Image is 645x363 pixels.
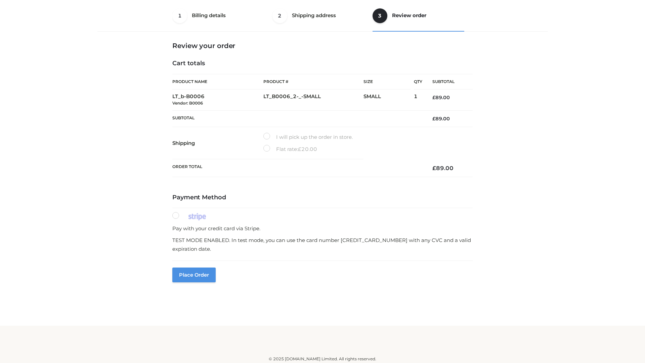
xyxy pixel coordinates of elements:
bdi: 20.00 [298,146,317,152]
p: Pay with your credit card via Stripe. [172,224,473,233]
th: Size [363,74,411,89]
span: £ [432,116,435,122]
td: 1 [414,89,422,111]
th: Qty [414,74,422,89]
th: Shipping [172,127,263,159]
label: Flat rate: [263,145,317,154]
bdi: 89.00 [432,94,450,100]
p: TEST MODE ENABLED. In test mode, you can use the card number [CREDIT_CARD_NUMBER] with any CVC an... [172,236,473,253]
small: Vendor: B0006 [172,100,203,106]
bdi: 89.00 [432,165,454,171]
th: Subtotal [422,74,473,89]
h4: Payment Method [172,194,473,201]
th: Product # [263,74,363,89]
span: £ [298,146,301,152]
h3: Review your order [172,42,473,50]
h4: Cart totals [172,60,473,67]
th: Order Total [172,159,422,177]
label: I will pick up the order in store. [263,133,353,142]
td: LT_B0006_2-_-SMALL [263,89,363,111]
th: Product Name [172,74,263,89]
bdi: 89.00 [432,116,450,122]
td: SMALL [363,89,414,111]
span: £ [432,94,435,100]
div: © 2025 [DOMAIN_NAME] Limited. All rights reserved. [100,356,545,362]
button: Place order [172,268,216,282]
span: £ [432,165,436,171]
th: Subtotal [172,110,422,127]
td: LT_b-B0006 [172,89,263,111]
